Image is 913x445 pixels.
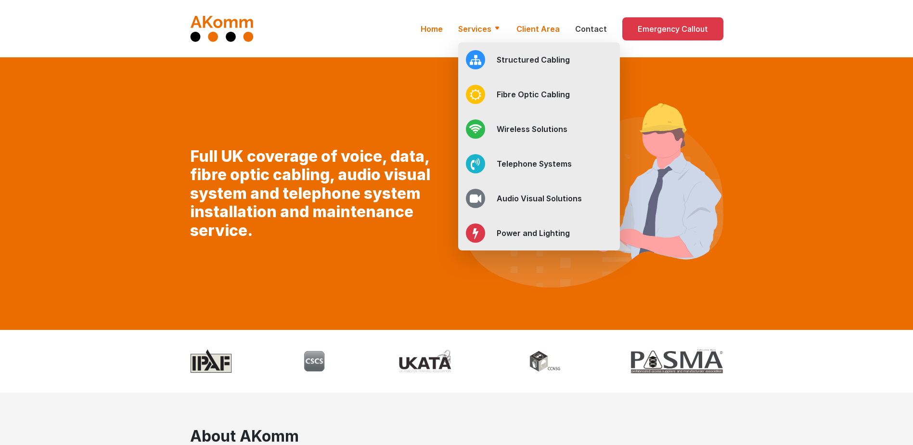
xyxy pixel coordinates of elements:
[516,23,560,35] a: Client Area
[497,123,567,135] h2: Wireless Solutions
[421,23,443,35] a: Home
[458,216,620,250] a: Power and Lighting
[458,42,620,77] a: Structured Cabling
[396,349,457,373] img: UKATA
[190,15,254,42] img: AKomm
[497,89,570,100] h2: Fibre Optic Cabling
[190,147,448,240] h1: Full UK coverage of voice, data, fibre optic cabling, audio visual system and telephone system in...
[497,227,570,239] h2: Power and Lighting
[458,181,620,216] a: Audio Visual Solutions
[458,77,620,112] a: Fibre Optic Cabling
[527,349,561,373] img: CCNSG
[622,17,723,40] a: Emergency Callout
[497,158,572,170] h2: Telephone Systems
[458,146,620,181] a: Telephone Systems
[497,54,570,65] h2: Structured Cabling
[631,349,723,373] img: PASMA
[458,112,620,146] a: Wireless Solutions
[497,193,582,204] h2: Audio Visual Solutions
[458,23,501,35] a: Services
[575,23,607,35] a: Contact
[190,349,232,373] img: IPAF
[302,349,326,373] img: CSCS
[465,100,723,288] img: illustration
[458,42,620,250] div: Services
